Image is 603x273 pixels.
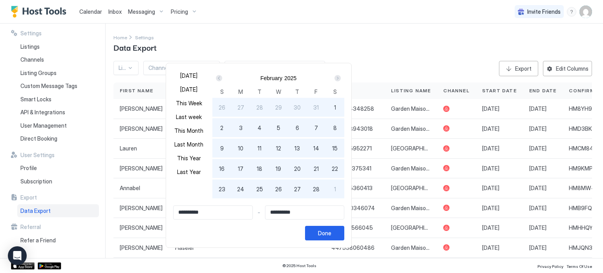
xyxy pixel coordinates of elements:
[212,159,231,178] button: 16
[231,98,250,117] button: 27
[173,125,205,136] button: This Month
[314,165,319,173] span: 21
[174,206,252,219] input: Input Field
[332,165,338,173] span: 22
[284,75,296,81] button: 2025
[325,139,344,158] button: 15
[173,139,205,150] button: Last Month
[212,180,231,198] button: 23
[325,159,344,178] button: 22
[334,185,336,193] span: 1
[288,180,307,198] button: 27
[265,206,344,219] input: Input Field
[250,159,269,178] button: 18
[307,159,325,178] button: 21
[325,118,344,137] button: 8
[238,88,243,96] span: M
[258,209,260,216] span: -
[258,124,261,132] span: 4
[212,139,231,158] button: 9
[214,73,225,83] button: Prev
[288,98,307,117] button: 30
[220,144,224,152] span: 9
[173,70,205,81] button: [DATE]
[276,144,281,152] span: 12
[173,153,205,163] button: This Year
[288,118,307,137] button: 6
[269,159,288,178] button: 19
[258,88,261,96] span: T
[250,98,269,117] button: 28
[294,144,300,152] span: 13
[258,144,261,152] span: 11
[325,98,344,117] button: 1
[313,144,319,152] span: 14
[231,139,250,158] button: 10
[276,165,281,173] span: 19
[212,118,231,137] button: 2
[220,88,224,96] span: S
[307,180,325,198] button: 28
[307,139,325,158] button: 14
[269,98,288,117] button: 29
[257,165,262,173] span: 18
[275,103,282,112] span: 29
[313,185,320,193] span: 28
[333,124,337,132] span: 8
[269,139,288,158] button: 12
[231,159,250,178] button: 17
[269,180,288,198] button: 26
[219,165,225,173] span: 16
[173,84,205,95] button: [DATE]
[276,88,281,96] span: W
[275,185,282,193] span: 26
[212,98,231,117] button: 26
[296,124,299,132] span: 6
[332,144,338,152] span: 15
[260,75,282,81] button: February
[8,246,27,265] div: Open Intercom Messenger
[333,88,337,96] span: S
[250,118,269,137] button: 4
[219,185,225,193] span: 23
[307,98,325,117] button: 31
[314,88,318,96] span: F
[219,103,225,112] span: 26
[173,98,205,108] button: This Week
[269,118,288,137] button: 5
[238,103,244,112] span: 27
[239,124,243,132] span: 3
[288,139,307,158] button: 13
[231,118,250,137] button: 3
[238,165,243,173] span: 17
[237,185,244,193] span: 24
[305,226,344,240] button: Done
[238,144,243,152] span: 10
[173,112,205,122] button: Last week
[294,103,301,112] span: 30
[173,167,205,177] button: Last Year
[295,88,299,96] span: T
[220,124,223,132] span: 2
[307,118,325,137] button: 7
[256,185,263,193] span: 25
[294,185,301,193] span: 27
[318,229,331,237] div: Done
[313,103,319,112] span: 31
[256,103,263,112] span: 28
[334,103,336,112] span: 1
[314,124,318,132] span: 7
[288,159,307,178] button: 20
[231,180,250,198] button: 24
[250,180,269,198] button: 25
[250,139,269,158] button: 11
[332,73,342,83] button: Next
[325,180,344,198] button: 1
[277,124,280,132] span: 5
[294,165,301,173] span: 20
